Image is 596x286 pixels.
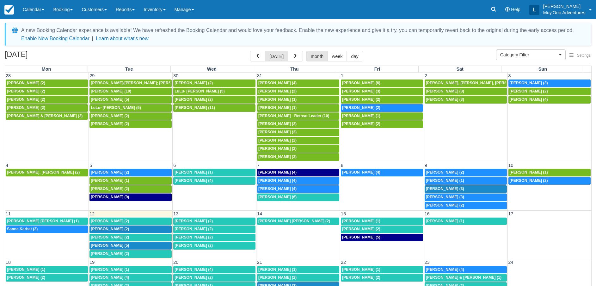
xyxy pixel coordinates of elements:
[89,266,172,274] a: [PERSON_NAME] (1)
[6,169,88,176] a: [PERSON_NAME], [PERSON_NAME] (2)
[257,177,339,185] a: [PERSON_NAME] (4)
[5,51,85,62] h2: [DATE]
[173,266,255,274] a: [PERSON_NAME] (4)
[91,105,141,110] span: LuLu- [PERSON_NAME] (5)
[538,67,547,72] span: Sun
[341,218,423,225] a: [PERSON_NAME] (1)
[426,97,464,102] span: [PERSON_NAME] (3)
[7,97,45,102] span: [PERSON_NAME] (2)
[257,194,339,201] a: [PERSON_NAME] (6)
[258,81,297,85] span: [PERSON_NAME] (4)
[91,97,129,102] span: [PERSON_NAME] (5)
[257,266,339,274] a: [PERSON_NAME] (1)
[257,88,339,95] a: [PERSON_NAME] (2)
[341,226,423,233] a: [PERSON_NAME] (2)
[424,211,430,216] span: 16
[89,79,172,87] a: [PERSON_NAME]/[PERSON_NAME]; [PERSON_NAME]/[PERSON_NAME]; [PERSON_NAME]/[PERSON_NAME] (3)
[125,67,133,72] span: Tue
[91,275,129,280] span: [PERSON_NAME] (4)
[173,96,255,104] a: [PERSON_NAME] (2)
[340,211,347,216] span: 15
[6,88,88,95] a: [PERSON_NAME] (2)
[456,67,463,72] span: Sat
[89,194,172,201] a: [PERSON_NAME] (9)
[258,138,297,143] span: [PERSON_NAME] (2)
[96,36,149,41] a: Learn about what's new
[426,170,464,175] span: [PERSON_NAME] (2)
[173,104,255,112] a: [PERSON_NAME] (11)
[374,67,380,72] span: Fri
[207,67,217,72] span: Wed
[342,227,380,231] span: [PERSON_NAME] (2)
[5,260,11,265] span: 18
[92,36,93,41] span: |
[89,234,172,241] a: [PERSON_NAME] (2)
[257,169,339,176] a: [PERSON_NAME] (4)
[89,211,95,216] span: 12
[173,79,255,87] a: [PERSON_NAME] (2)
[258,187,297,191] span: [PERSON_NAME] (4)
[424,163,428,168] span: 9
[175,170,213,175] span: [PERSON_NAME] (1)
[173,242,255,250] a: [PERSON_NAME] (2)
[173,274,255,282] a: [PERSON_NAME] (2)
[257,112,339,120] a: [PERSON_NAME] - Retreat Leader (10)
[173,260,179,265] span: 20
[341,169,423,176] a: [PERSON_NAME] (4)
[577,53,591,58] span: Settings
[173,226,255,233] a: [PERSON_NAME] (2)
[4,5,14,15] img: checkfront-main-nav-mini-logo.png
[258,89,297,93] span: [PERSON_NAME] (2)
[328,51,347,61] button: week
[258,122,297,126] span: [PERSON_NAME] (2)
[175,235,213,239] span: [PERSON_NAME] (2)
[89,96,172,104] a: [PERSON_NAME] (5)
[425,185,507,193] a: [PERSON_NAME] (3)
[175,219,213,223] span: [PERSON_NAME] (2)
[89,163,93,168] span: 5
[342,81,380,85] span: [PERSON_NAME] (6)
[258,114,329,118] span: [PERSON_NAME] - Retreat Leader (10)
[5,163,9,168] span: 4
[257,79,339,87] a: [PERSON_NAME] (4)
[89,185,172,193] a: [PERSON_NAME] (2)
[508,96,591,104] a: [PERSON_NAME] (4)
[426,203,464,207] span: [PERSON_NAME] (2)
[173,73,179,78] span: 30
[341,96,423,104] a: [PERSON_NAME] (2)
[6,104,88,112] a: [PERSON_NAME] (2)
[89,169,172,176] a: [PERSON_NAME] (2)
[508,211,514,216] span: 17
[89,73,95,78] span: 29
[340,163,344,168] span: 8
[256,211,263,216] span: 14
[341,266,423,274] a: [PERSON_NAME] (1)
[175,243,213,248] span: [PERSON_NAME] (2)
[7,170,80,175] span: [PERSON_NAME], [PERSON_NAME] (2)
[5,211,11,216] span: 11
[257,129,339,136] a: [PERSON_NAME] (2)
[342,122,380,126] span: [PERSON_NAME] (2)
[529,5,539,15] div: L
[257,120,339,128] a: [PERSON_NAME] (2)
[7,105,45,110] span: [PERSON_NAME] (2)
[505,7,510,12] i: Help
[257,104,339,112] a: [PERSON_NAME] (1)
[5,73,11,78] span: 28
[91,187,129,191] span: [PERSON_NAME] (2)
[6,218,88,225] a: [PERSON_NAME] [PERSON_NAME] (1)
[290,67,298,72] span: Thu
[425,266,507,274] a: [PERSON_NAME] (4)
[6,79,88,87] a: [PERSON_NAME] (2)
[256,163,260,168] span: 7
[173,234,255,241] a: [PERSON_NAME] (2)
[175,275,213,280] span: [PERSON_NAME] (2)
[91,81,299,85] span: [PERSON_NAME]/[PERSON_NAME]; [PERSON_NAME]/[PERSON_NAME]; [PERSON_NAME]/[PERSON_NAME] (3)
[342,89,380,93] span: [PERSON_NAME] (3)
[91,114,129,118] span: [PERSON_NAME] (2)
[510,178,548,183] span: [PERSON_NAME] (2)
[258,170,297,175] span: [PERSON_NAME] (4)
[173,218,255,225] a: [PERSON_NAME] (2)
[91,170,129,175] span: [PERSON_NAME] (2)
[89,226,172,233] a: [PERSON_NAME] (2)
